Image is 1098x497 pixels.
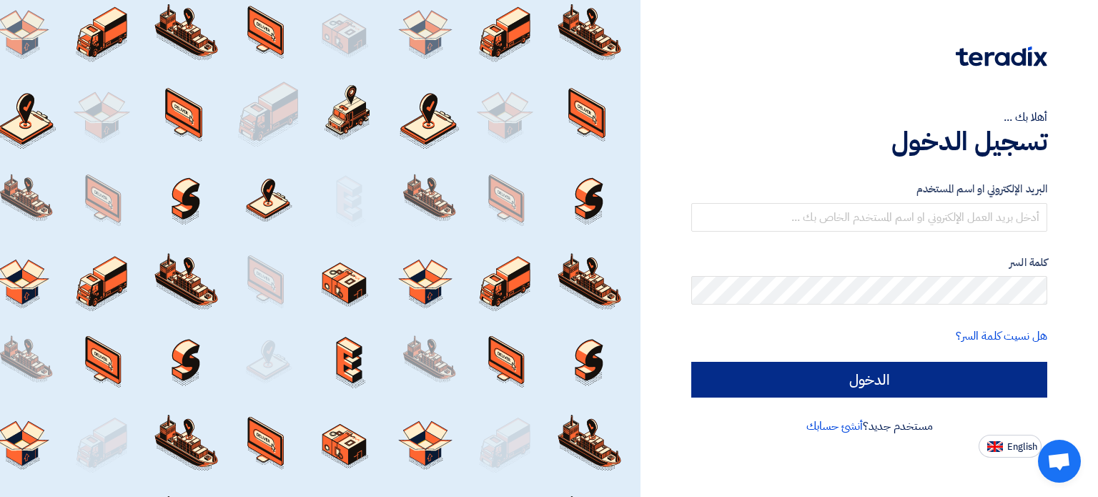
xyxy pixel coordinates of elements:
[956,328,1047,345] a: هل نسيت كلمة السر؟
[691,109,1047,126] div: أهلا بك ...
[691,181,1047,197] label: البريد الإلكتروني او اسم المستخدم
[691,126,1047,157] h1: تسجيل الدخول
[1038,440,1081,483] div: Open chat
[979,435,1042,458] button: English
[691,362,1047,398] input: الدخول
[956,46,1047,67] img: Teradix logo
[806,418,863,435] a: أنشئ حسابك
[691,255,1047,271] label: كلمة السر
[1007,442,1037,452] span: English
[691,203,1047,232] input: أدخل بريد العمل الإلكتروني او اسم المستخدم الخاص بك ...
[987,441,1003,452] img: en-US.png
[691,418,1047,435] div: مستخدم جديد؟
